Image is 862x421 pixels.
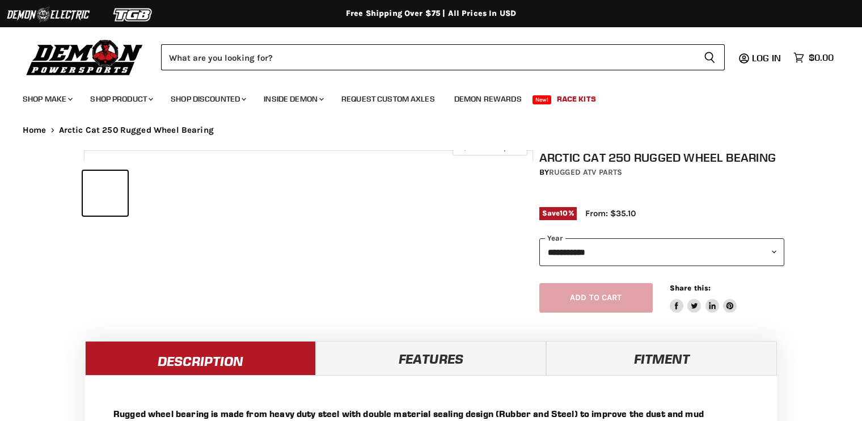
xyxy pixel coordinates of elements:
[59,125,214,135] span: Arctic Cat 250 Rugged Wheel Bearing
[161,44,695,70] input: Search
[162,87,253,111] a: Shop Discounted
[533,95,552,104] span: New!
[670,283,737,313] aside: Share this:
[546,341,777,375] a: Fitment
[788,49,839,66] a: $0.00
[83,171,128,216] button: IMAGE thumbnail
[14,87,79,111] a: Shop Make
[255,87,331,111] a: Inside Demon
[458,143,521,151] span: Click to expand
[85,341,316,375] a: Description
[539,150,784,165] h1: Arctic Cat 250 Rugged Wheel Bearing
[752,52,781,64] span: Log in
[6,4,91,26] img: Demon Electric Logo 2
[539,166,784,179] div: by
[809,52,834,63] span: $0.00
[695,44,725,70] button: Search
[446,87,530,111] a: Demon Rewards
[747,53,788,63] a: Log in
[670,284,711,292] span: Share this:
[14,83,831,111] ul: Main menu
[585,208,636,218] span: From: $35.10
[549,167,622,177] a: Rugged ATV Parts
[91,4,176,26] img: TGB Logo 2
[82,87,160,111] a: Shop Product
[161,44,725,70] form: Product
[539,207,577,220] span: Save %
[548,87,605,111] a: Race Kits
[560,209,568,217] span: 10
[333,87,443,111] a: Request Custom Axles
[316,341,547,375] a: Features
[539,238,784,266] select: year
[23,125,47,135] a: Home
[23,37,147,77] img: Demon Powersports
